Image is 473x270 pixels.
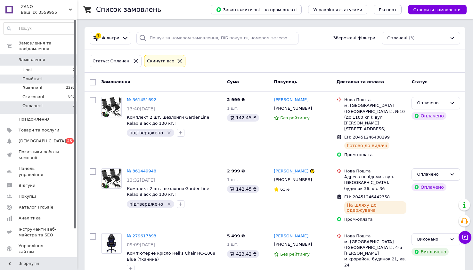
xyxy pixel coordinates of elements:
[136,32,298,44] input: Пошук за номером замовлення, ПІБ покупця, номером телефону, Email, номером накладної
[101,79,130,84] span: Замовлення
[19,215,41,221] span: Аналітика
[408,5,467,14] button: Створити замовлення
[129,202,163,207] span: підтверджено
[227,177,239,182] span: 1 шт.
[344,239,407,268] div: м. [GEOGRAPHIC_DATA] ([GEOGRAPHIC_DATA].), 4-й [PERSON_NAME] мікрорайон, будинок 21, кв. 24
[127,178,155,183] span: 13:32[DATE]
[4,23,75,34] input: Пошук
[412,183,446,191] div: Оплачено
[19,57,45,63] span: Замовлення
[387,35,407,41] span: Оплачені
[167,130,172,135] svg: Видалити мітку
[19,116,50,122] span: Повідомлення
[101,168,122,189] a: Фото товару
[344,217,407,222] div: Пром-оплата
[344,201,407,214] div: На шляху до одержувача
[127,251,215,262] a: Комп'ютерне крісло Hell's Chair HC-1008 Blue (тканина)
[127,97,156,102] a: № 361451692
[344,97,407,103] div: Нова Пошта
[105,234,118,253] img: Фото товару
[167,202,172,207] svg: Видалити мітку
[227,169,245,173] span: 2 999 ₴
[19,226,59,238] span: Інструменти веб-майстра та SEO
[102,169,121,188] img: Фото товару
[19,243,59,255] span: Управління сайтом
[412,79,428,84] span: Статус
[344,142,390,149] div: Готово до видачі
[344,168,407,174] div: Нова Пошта
[333,35,377,41] span: Збережені фільтри:
[227,250,259,258] div: 423.42 ₴
[19,194,36,199] span: Покупці
[379,7,397,12] span: Експорт
[127,115,209,126] a: Комплект 2 шт. шезлонги GardenLine Relax Black до 130 кг.!
[102,35,119,41] span: Фільтри
[313,7,362,12] span: Управління статусами
[22,76,42,82] span: Прийняті
[273,176,313,184] div: [PHONE_NUMBER]
[19,166,59,177] span: Панель управління
[412,112,446,120] div: Оплачено
[101,233,122,254] a: Фото товару
[227,242,239,247] span: 1 шт.
[227,97,245,102] span: 2 999 ₴
[22,67,32,73] span: Нові
[274,233,308,239] a: [PERSON_NAME]
[344,233,407,239] div: Нова Пошта
[127,242,155,247] span: 09:09[DATE]
[96,6,161,13] h1: Список замовлень
[68,94,75,100] span: 841
[412,248,449,256] div: Виплачено
[21,4,69,10] span: ZANO
[22,103,43,109] span: Оплачені
[344,174,407,192] div: Адреса невідома., вул. [GEOGRAPHIC_DATA], будинок 36, кв. 36
[344,103,407,132] div: м. [GEOGRAPHIC_DATA] ([GEOGRAPHIC_DATA].), №10 (до 1100 кг ): вул. [PERSON_NAME][STREET_ADDRESS]
[101,97,122,117] a: Фото товару
[127,234,156,238] a: № 279617393
[216,7,297,12] span: Завантажити звіт по пром-оплаті
[127,169,156,173] a: № 361449948
[73,76,75,82] span: 4
[274,168,308,174] a: [PERSON_NAME]
[417,100,447,107] div: Оплачено
[273,104,313,113] div: [PHONE_NUMBER]
[19,40,77,52] span: Замовлення та повідомлення
[19,127,59,133] span: Товари та послуги
[127,186,209,197] a: Комплект 2 шт. шезлонги GardenLine Relax Black до 130 кг.!
[19,138,66,144] span: [DEMOGRAPHIC_DATA]
[102,97,121,117] img: Фото товару
[459,231,471,244] button: Чат з покупцем
[374,5,402,14] button: Експорт
[146,58,175,65] div: Cкинути все
[409,36,414,40] span: (3)
[95,33,101,39] div: 1
[66,85,75,91] span: 2292
[308,5,367,14] button: Управління статусами
[66,138,74,144] span: 25
[413,7,461,12] span: Створити замовлення
[227,185,259,193] div: 142.45 ₴
[22,85,42,91] span: Виконані
[227,79,239,84] span: Cума
[227,114,259,122] div: 142.45 ₴
[22,94,44,100] span: Скасовані
[227,106,239,111] span: 1 шт.
[91,58,132,65] div: Статус: Оплачені
[280,187,290,192] span: 63%
[19,183,35,188] span: Відгуки
[402,7,467,12] a: Створити замовлення
[211,5,302,14] button: Завантажити звіт по пром-оплаті
[417,171,447,178] div: Оплачено
[280,252,310,257] span: Без рейтингу
[19,149,59,161] span: Показники роботи компанії
[127,106,155,111] span: 13:40[DATE]
[344,195,390,199] span: ЕН: 20451246442358
[274,79,297,84] span: Покупець
[274,97,308,103] a: [PERSON_NAME]
[273,240,313,249] div: [PHONE_NUMBER]
[73,103,75,109] span: 3
[344,152,407,158] div: Пром-оплата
